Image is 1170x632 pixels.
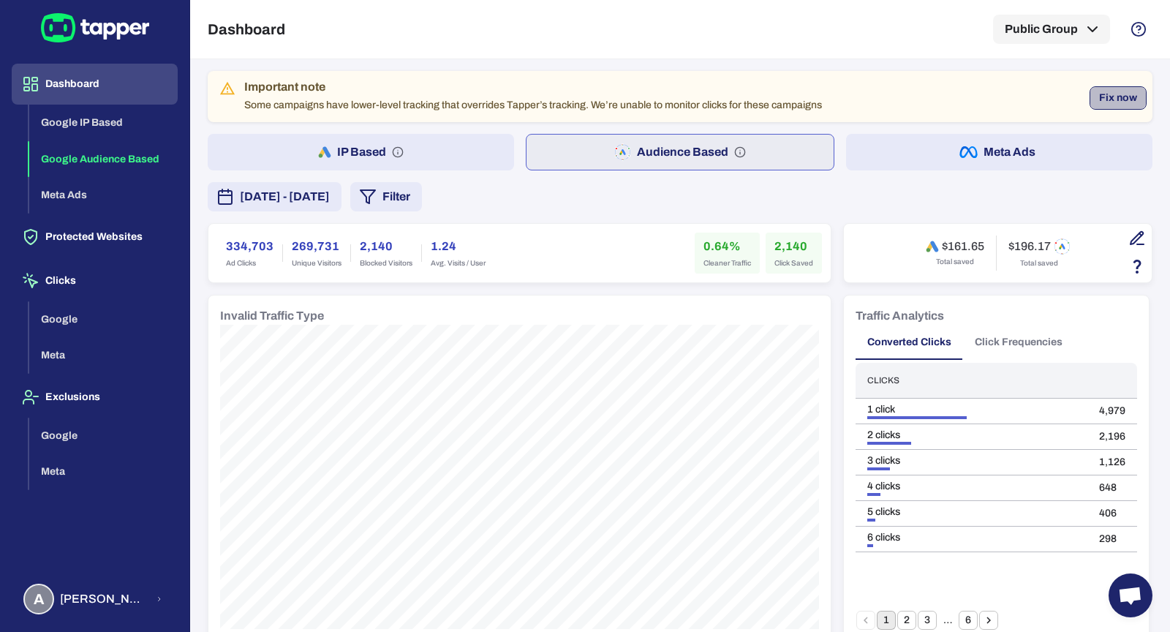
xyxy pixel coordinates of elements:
a: Protected Websites [12,230,178,242]
button: Fix now [1090,86,1147,110]
div: 4 clicks [867,480,1076,493]
svg: Audience based: Search, Display, Shopping, Video Performance Max, Demand Generation [734,146,746,158]
a: Google Audience Based [29,151,178,164]
a: Google [29,312,178,324]
button: Audience Based [526,134,834,170]
a: Clicks [12,274,178,286]
button: Meta Ads [29,177,178,214]
th: Clicks [856,363,1087,399]
h6: 1.24 [431,238,486,255]
div: Some campaigns have lower-level tracking that overrides Tapper’s tracking. We’re unable to monito... [244,75,822,118]
h6: 269,731 [292,238,341,255]
svg: IP based: Search, Display, and Shopping. [392,146,404,158]
button: Public Group [993,15,1110,44]
td: 4,979 [1087,399,1137,424]
button: Go to page 2 [897,611,916,630]
div: … [938,614,957,627]
a: Google [29,428,178,440]
span: [PERSON_NAME] [PERSON_NAME] Koutsogianni [60,592,147,606]
nav: pagination navigation [856,611,999,630]
h6: 2,140 [360,238,412,255]
span: Total saved [1020,258,1058,268]
button: Exclusions [12,377,178,418]
h5: Dashboard [208,20,285,38]
div: A [23,584,54,614]
span: Ad Clicks [226,258,273,268]
button: Clicks [12,260,178,301]
div: 2 clicks [867,429,1076,442]
div: 6 clicks [867,531,1076,544]
span: Total saved [936,257,974,267]
td: 298 [1087,527,1137,552]
h6: 334,703 [226,238,273,255]
span: Blocked Visitors [360,258,412,268]
h6: Traffic Analytics [856,307,944,325]
a: Exclusions [12,390,178,402]
button: Meta Ads [846,134,1152,170]
div: 3 clicks [867,454,1076,467]
button: Protected Websites [12,217,178,257]
button: Google [29,418,178,454]
a: Google IP Based [29,116,178,128]
h6: $196.17 [1008,239,1051,254]
button: IP Based [208,134,514,170]
td: 406 [1087,501,1137,527]
span: Click Saved [774,258,813,268]
td: 1,126 [1087,450,1137,475]
h6: Invalid Traffic Type [220,307,324,325]
div: Open chat [1109,573,1152,617]
button: Click Frequencies [963,325,1074,360]
button: Google [29,301,178,338]
button: Google IP Based [29,105,178,141]
button: Converted Clicks [856,325,963,360]
h6: 2,140 [774,238,813,255]
a: Meta [29,348,178,361]
button: Meta [29,337,178,374]
span: Avg. Visits / User [431,258,486,268]
button: Go to next page [979,611,998,630]
button: Go to page 3 [918,611,937,630]
button: Google Audience Based [29,141,178,178]
button: Filter [350,182,422,211]
a: Meta Ads [29,188,178,200]
button: Go to page 6 [959,611,978,630]
a: Meta [29,464,178,477]
td: 2,196 [1087,424,1137,450]
button: Dashboard [12,64,178,105]
h6: 0.64% [703,238,751,255]
button: page 1 [877,611,896,630]
td: 648 [1087,475,1137,501]
button: [DATE] - [DATE] [208,182,341,211]
span: [DATE] - [DATE] [240,188,330,206]
h6: $161.65 [942,239,984,254]
div: Important note [244,80,822,94]
a: Dashboard [12,77,178,89]
button: Meta [29,454,178,490]
span: Cleaner Traffic [703,258,751,268]
div: 1 click [867,403,1076,416]
button: A[PERSON_NAME] [PERSON_NAME] Koutsogianni [12,578,178,620]
button: Estimation based on the quantity of invalid click x cost-per-click. [1125,254,1150,279]
span: Unique Visitors [292,258,341,268]
div: 5 clicks [867,505,1076,519]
